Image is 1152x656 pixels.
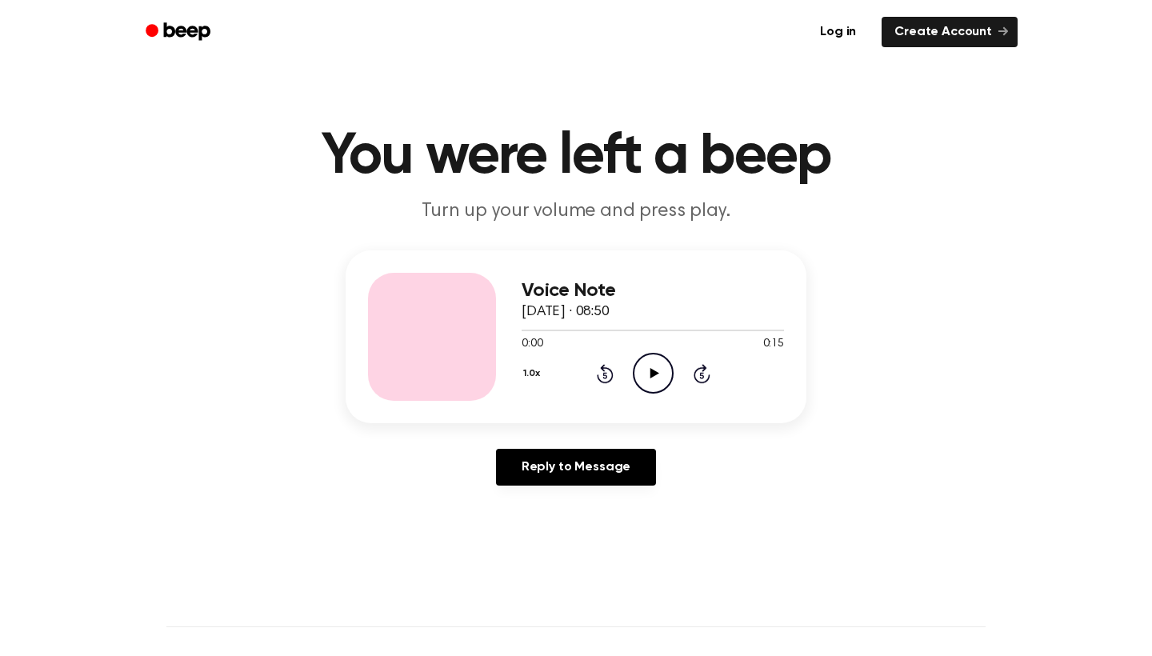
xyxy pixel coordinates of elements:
[804,14,872,50] a: Log in
[269,198,883,225] p: Turn up your volume and press play.
[496,449,656,486] a: Reply to Message
[134,17,225,48] a: Beep
[166,128,986,186] h1: You were left a beep
[522,280,784,302] h3: Voice Note
[763,336,784,353] span: 0:15
[522,360,546,387] button: 1.0x
[522,336,542,353] span: 0:00
[522,305,610,319] span: [DATE] · 08:50
[882,17,1018,47] a: Create Account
